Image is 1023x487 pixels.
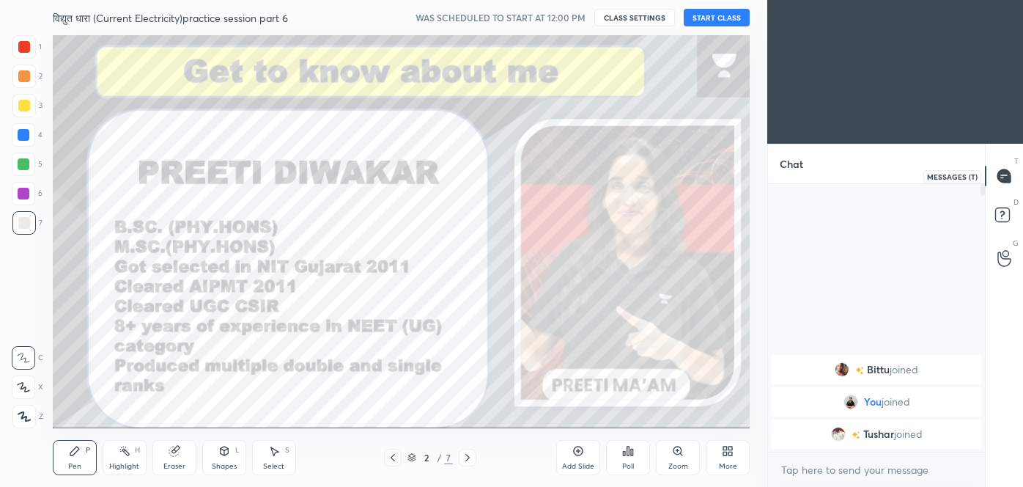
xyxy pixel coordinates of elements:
span: Tushar [863,428,894,440]
button: CLASS SETTINGS [594,9,675,26]
div: Messages (T) [923,170,981,183]
div: S [285,447,289,454]
div: Poll [622,463,634,470]
div: Highlight [109,463,139,470]
img: no-rating-badge.077c3623.svg [855,367,864,375]
div: L [235,447,240,454]
div: 7 [444,451,453,464]
p: D [1013,197,1019,208]
h4: विद्युत धारा (Current Electricity)practice session part 6 [53,11,288,25]
div: Z [12,405,43,428]
img: c2f53970d32d4c469880be445a93addf.jpg [835,362,849,377]
button: START CLASS [684,9,750,26]
div: 7 [12,211,43,235]
div: grid [768,352,985,452]
div: / [437,453,441,462]
span: joined [882,396,910,408]
p: G [1013,238,1019,249]
div: More [719,463,737,470]
div: 1 [12,35,42,59]
img: no-rating-badge.077c3623.svg [852,431,860,439]
div: 3 [12,94,43,117]
div: H [135,447,140,454]
div: 2 [12,65,43,88]
span: joined [890,364,918,376]
h5: WAS SCHEDULED TO START AT 12:00 PM [416,11,586,24]
div: C [12,346,43,370]
div: 5 [12,153,43,176]
span: You [864,396,882,408]
p: Chat [768,144,815,183]
div: Eraser [163,463,185,470]
span: Bittu [867,364,890,376]
div: P [86,447,90,454]
div: 4 [12,123,43,147]
div: Select [263,463,284,470]
div: Add Slide [562,463,594,470]
div: 2 [419,453,434,462]
div: Pen [68,463,81,470]
span: joined [894,428,923,440]
p: T [1014,155,1019,166]
div: Shapes [212,463,237,470]
div: 6 [12,182,43,205]
div: Zoom [668,463,688,470]
img: 328e836ca9b34a41ab6820f4758145ba.jpg [843,395,858,409]
img: 2d701adf2a7247aeaa0018d173690177.jpg [831,427,846,442]
div: X [12,376,43,399]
